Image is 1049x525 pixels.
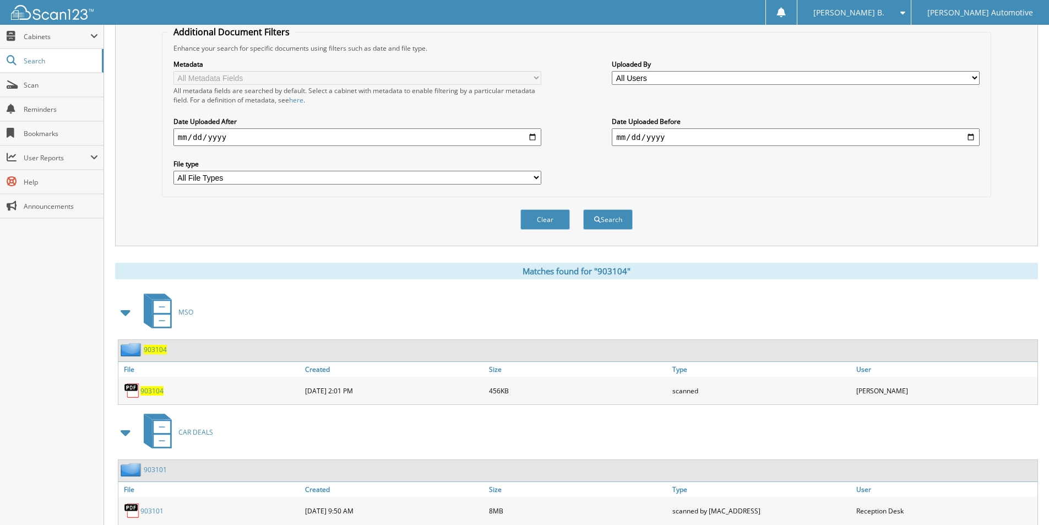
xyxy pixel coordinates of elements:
span: CAR DEALS [178,427,213,437]
span: Announcements [24,202,98,211]
span: Help [24,177,98,187]
img: folder2.png [121,463,144,477]
a: File [118,482,302,497]
legend: Additional Document Filters [168,26,295,38]
a: Size [486,482,670,497]
a: 903101 [140,506,164,516]
input: start [173,128,541,146]
span: MSO [178,307,193,317]
span: Cabinets [24,32,90,41]
div: Enhance your search for specific documents using filters such as date and file type. [168,44,985,53]
a: User [854,362,1037,377]
a: User [854,482,1037,497]
a: Type [670,362,854,377]
div: All metadata fields are searched by default. Select a cabinet with metadata to enable filtering b... [173,86,541,105]
input: end [612,128,980,146]
label: Date Uploaded After [173,117,541,126]
a: MSO [137,290,193,334]
img: PDF.png [124,502,140,519]
label: Uploaded By [612,59,980,69]
button: Search [583,209,633,230]
label: File type [173,159,541,169]
div: 456KB [486,380,670,402]
span: [PERSON_NAME] Automotive [927,9,1033,16]
span: Reminders [24,105,98,114]
span: User Reports [24,153,90,163]
span: Bookmarks [24,129,98,138]
a: Created [302,362,486,377]
div: [DATE] 2:01 PM [302,380,486,402]
a: 903101 [144,465,167,474]
label: Date Uploaded Before [612,117,980,126]
a: 903104 [140,386,164,396]
div: scanned by [MAC_ADDRESS] [670,500,854,522]
label: Metadata [173,59,541,69]
div: scanned [670,380,854,402]
div: [DATE] 9:50 AM [302,500,486,522]
div: Reception Desk [854,500,1037,522]
a: 903104 [144,345,167,354]
a: here [289,95,303,105]
img: PDF.png [124,382,140,399]
div: Matches found for "903104" [115,263,1038,279]
iframe: Chat Widget [994,472,1049,525]
a: CAR DEALS [137,410,213,454]
div: [PERSON_NAME] [854,380,1037,402]
span: Search [24,56,96,66]
div: 8MB [486,500,670,522]
a: Size [486,362,670,377]
span: Scan [24,80,98,90]
span: [PERSON_NAME] B. [813,9,884,16]
button: Clear [520,209,570,230]
img: scan123-logo-white.svg [11,5,94,20]
a: Type [670,482,854,497]
img: folder2.png [121,343,144,356]
a: File [118,362,302,377]
a: Created [302,482,486,497]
